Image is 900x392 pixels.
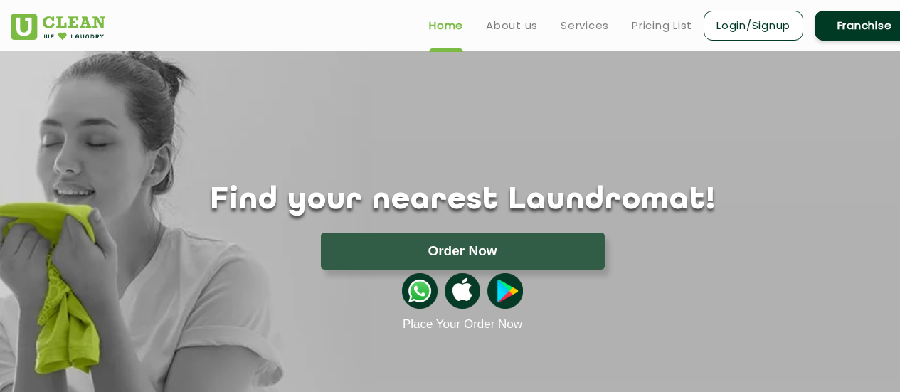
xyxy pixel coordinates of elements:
[632,17,692,34] a: Pricing List
[561,17,609,34] a: Services
[704,11,803,41] a: Login/Signup
[445,273,480,309] img: apple-icon.png
[486,17,538,34] a: About us
[429,17,463,34] a: Home
[487,273,523,309] img: playstoreicon.png
[11,14,105,40] img: UClean Laundry and Dry Cleaning
[402,273,438,309] img: whatsappicon.png
[321,233,605,270] button: Order Now
[403,317,522,332] a: Place Your Order Now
